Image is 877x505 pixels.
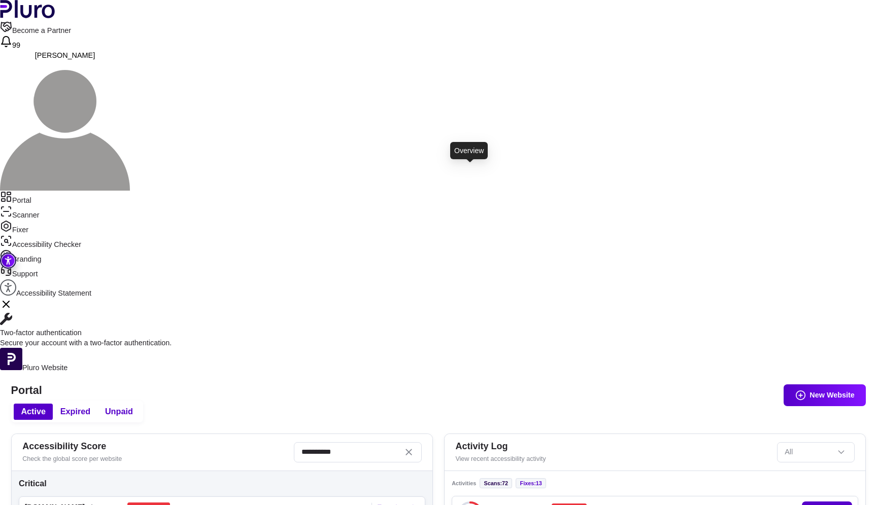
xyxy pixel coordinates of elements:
[777,442,855,462] div: Set sorting
[12,41,20,49] span: 99
[455,454,769,463] div: View recent accessibility activity
[98,404,141,420] button: Unpaid
[105,406,133,417] span: Unpaid
[455,441,769,452] h2: Activity Log
[11,384,866,397] h1: Portal
[35,51,95,59] span: [PERSON_NAME]
[294,442,422,462] input: Search
[403,447,415,458] button: Clear search field
[60,406,90,417] span: Expired
[14,404,53,420] button: Active
[536,480,542,486] span: 13
[19,478,425,489] h3: Critical
[502,480,508,486] span: 72
[784,384,866,406] button: New Website
[450,142,488,159] div: Overview
[22,454,286,463] div: Check the global score per website
[452,478,858,488] div: Activities
[22,441,286,452] h2: Accessibility Score
[516,478,546,488] li: fixes :
[21,406,46,417] span: Active
[53,404,97,420] button: Expired
[480,478,512,488] li: scans :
